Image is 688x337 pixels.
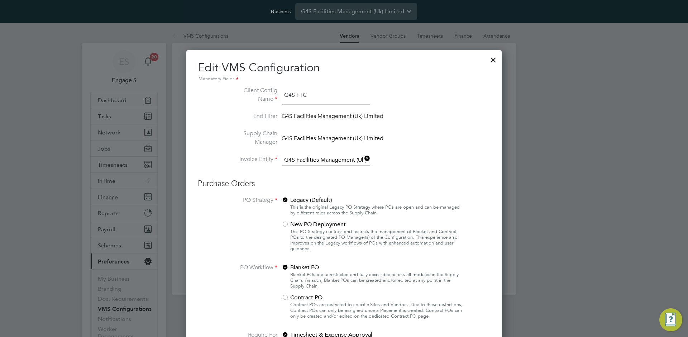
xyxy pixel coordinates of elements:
span: G4S Facilities Management (Uk) Limited [282,112,383,122]
label: PO Workflow [224,263,277,322]
div: Contract POs are restricted to specific Sites and Vendors. Due to these restrictions, Contract PO... [290,302,464,319]
label: Business [271,8,291,15]
span: Legacy (Default) [282,196,332,204]
span: Blanket PO [282,264,319,271]
div: This PO Strategy controls and restricts the management of Blanket and Contract POs to the designa... [290,229,464,252]
span: New PO Deployment [282,221,346,228]
label: Invoice Entity [224,155,277,164]
label: End Hirer [224,112,277,120]
span: G4S Facilities Management (Uk) Limited [282,134,383,143]
label: Client Config Name [224,86,277,103]
button: Engage Resource Center [659,308,682,331]
div: This is the original Legacy PO Strategy where POs are open and can be managed by different roles ... [290,204,464,216]
h3: Purchase Orders [198,179,490,189]
span: Contract PO [282,294,322,301]
div: Blanket POs are unrestricted and fully accessible across all modules in the Supply Chain. As such... [290,272,464,289]
input: Search for... [282,155,370,166]
h2: Edit VMS Configuration [198,60,490,83]
div: Mandatory Fields [198,75,490,83]
label: PO Strategy [224,196,277,255]
label: Supply Chain Manager [224,129,277,146]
